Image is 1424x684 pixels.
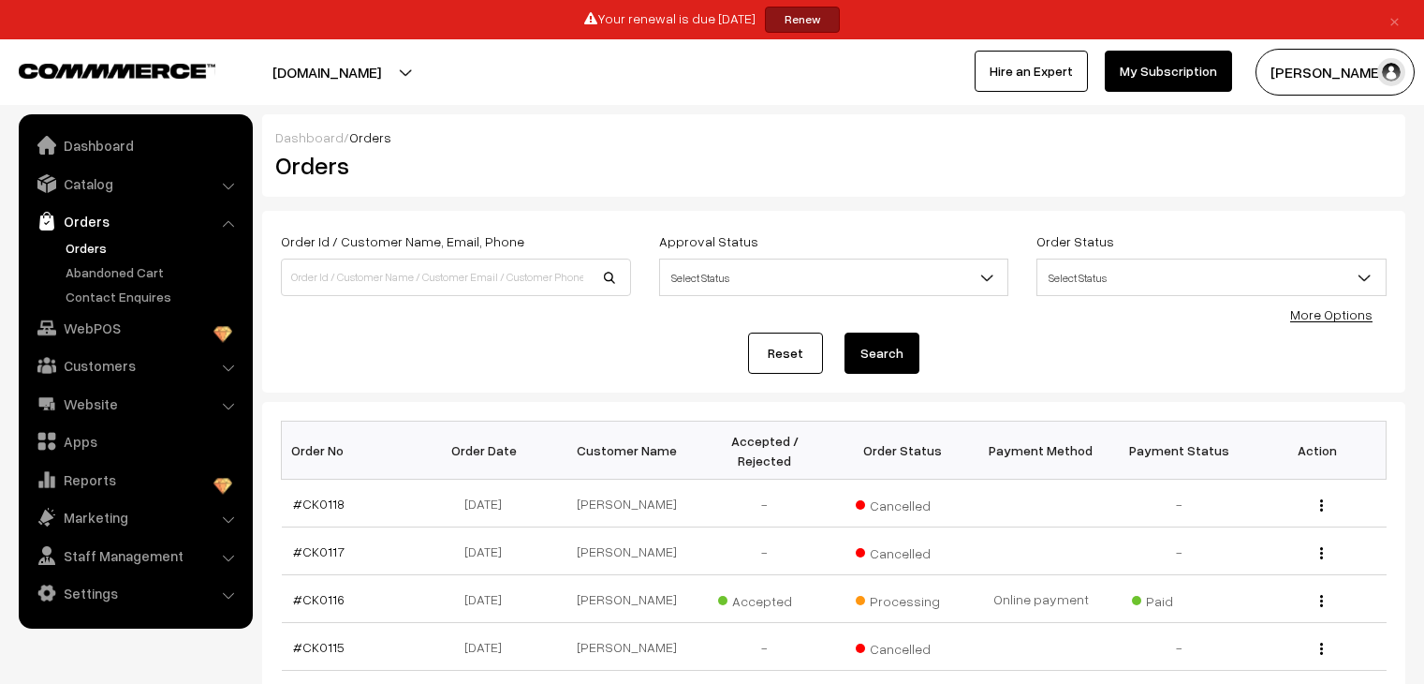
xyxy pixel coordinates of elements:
td: - [1110,528,1249,575]
span: Cancelled [856,491,949,515]
td: - [696,623,834,671]
span: Cancelled [856,539,949,563]
td: [DATE] [419,623,558,671]
a: Apps [23,424,246,458]
a: Customers [23,349,246,382]
a: More Options [1290,306,1373,322]
a: #CK0117 [293,543,345,559]
img: Menu [1320,643,1323,655]
a: My Subscription [1105,51,1232,92]
th: Order Status [834,422,973,480]
button: [DOMAIN_NAME] [207,49,447,96]
span: Select Status [1036,259,1387,296]
a: Reports [23,463,246,497]
a: Contact Enquires [61,287,246,306]
td: - [696,480,834,528]
label: Order Id / Customer Name, Email, Phone [281,231,524,251]
td: Online payment [972,575,1110,623]
a: #CK0115 [293,639,345,655]
span: Processing [856,587,949,611]
a: Marketing [23,500,246,534]
a: WebPOS [23,311,246,345]
img: user [1377,58,1405,86]
th: Payment Status [1110,422,1249,480]
label: Order Status [1036,231,1114,251]
td: [DATE] [419,528,558,575]
span: Select Status [660,261,1008,294]
td: - [1110,480,1249,528]
span: Cancelled [856,634,949,659]
td: [DATE] [419,480,558,528]
img: COMMMERCE [19,64,215,78]
span: Select Status [659,259,1009,296]
th: Accepted / Rejected [696,422,834,480]
th: Payment Method [972,422,1110,480]
a: #CK0118 [293,496,345,512]
span: Orders [349,129,391,145]
td: [PERSON_NAME] [558,480,697,528]
a: Dashboard [275,129,344,145]
span: Accepted [718,587,812,611]
td: [DATE] [419,575,558,623]
img: Menu [1320,499,1323,512]
a: Orders [61,238,246,258]
a: COMMMERCE [19,58,183,81]
button: [PERSON_NAME] [1255,49,1415,96]
a: Website [23,387,246,421]
input: Order Id / Customer Name / Customer Email / Customer Phone [281,259,631,296]
a: Settings [23,576,246,610]
button: Search [844,333,919,374]
span: Select Status [1037,261,1386,294]
div: / [275,127,1392,147]
a: Abandoned Cart [61,262,246,282]
a: Dashboard [23,128,246,162]
a: Renew [765,7,840,33]
div: Your renewal is due [DATE] [7,7,1417,33]
th: Action [1248,422,1387,480]
span: Paid [1132,587,1226,611]
a: #CK0116 [293,591,345,607]
a: Catalog [23,167,246,201]
img: Menu [1320,595,1323,607]
a: Reset [748,333,823,374]
a: Staff Management [23,539,246,572]
th: Customer Name [558,422,697,480]
td: [PERSON_NAME] [558,623,697,671]
h2: Orders [275,151,629,180]
th: Order Date [419,422,558,480]
a: × [1382,8,1407,31]
img: Menu [1320,547,1323,559]
td: [PERSON_NAME] [558,528,697,575]
td: [PERSON_NAME] [558,575,697,623]
td: - [1110,623,1249,671]
td: - [696,528,834,575]
label: Approval Status [659,231,758,251]
a: Orders [23,204,246,238]
th: Order No [282,422,420,480]
a: Hire an Expert [975,51,1088,92]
